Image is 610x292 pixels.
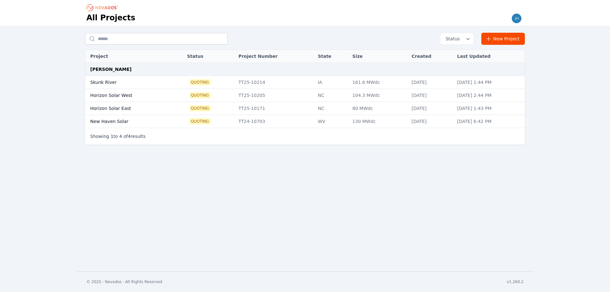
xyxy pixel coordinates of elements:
[315,76,349,89] td: IA
[454,102,525,115] td: [DATE] 1:43 PM
[315,102,349,115] td: NC
[85,89,173,102] td: Horizon Solar West
[315,89,349,102] td: NC
[85,50,173,63] th: Project
[454,76,525,89] td: [DATE] 1:44 PM
[85,89,525,102] tr: Horizon Solar WestQuotingTT25-10205NC104.3 MWdc[DATE][DATE] 2:44 PM
[349,102,408,115] td: 80 MWdc
[85,115,173,128] td: New Haven Solar
[111,134,113,139] span: 1
[507,279,524,284] div: v1.260.2
[85,76,525,89] tr: Skunk RiverQuotingTT25-10214IA161.6 MWdc[DATE][DATE] 1:44 PM
[190,119,210,124] span: Quoting
[86,13,135,23] h1: All Projects
[85,102,525,115] tr: Horizon Solar EastQuotingTT25-10171NC80 MWdc[DATE][DATE] 1:43 PM
[349,76,408,89] td: 161.6 MWdc
[235,115,315,128] td: TT24-10703
[190,80,210,85] span: Quoting
[454,115,525,128] td: [DATE] 6:42 PM
[128,134,131,139] span: 4
[349,50,408,63] th: Size
[85,63,525,76] td: [PERSON_NAME]
[235,50,315,63] th: Project Number
[235,102,315,115] td: TT25-10171
[86,3,120,13] nav: Breadcrumb
[86,279,162,284] div: © 2025 - Nevados - All Rights Reserved
[443,36,460,42] span: Status
[315,50,349,63] th: State
[349,89,408,102] td: 104.3 MWdc
[119,134,122,139] span: 4
[184,50,235,63] th: Status
[190,93,210,98] span: Quoting
[408,102,454,115] td: [DATE]
[440,33,474,44] button: Status
[481,33,525,45] a: New Project
[349,115,408,128] td: 130 MWdc
[408,50,454,63] th: Created
[315,115,349,128] td: WV
[190,106,210,111] span: Quoting
[85,76,173,89] td: Skunk River
[85,115,525,128] tr: New Haven SolarQuotingTT24-10703WV130 MWdc[DATE][DATE] 6:42 PM
[454,50,525,63] th: Last Updated
[408,115,454,128] td: [DATE]
[235,76,315,89] td: TT25-10214
[235,89,315,102] td: TT25-10205
[85,102,173,115] td: Horizon Solar East
[408,76,454,89] td: [DATE]
[454,89,525,102] td: [DATE] 2:44 PM
[90,133,146,139] p: Showing to of results
[408,89,454,102] td: [DATE]
[512,13,522,24] img: jhollingsworth@tedrenewables.com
